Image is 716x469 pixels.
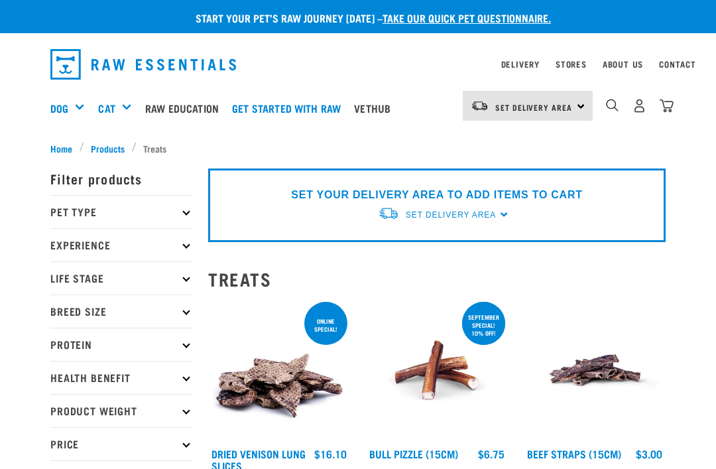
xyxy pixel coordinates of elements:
a: Get started with Raw [229,82,351,135]
a: Dog [50,100,68,116]
p: Protein [50,328,192,361]
span: Set Delivery Area [495,105,572,109]
a: Delivery [501,62,540,66]
img: Raw Essentials Logo [50,49,236,80]
p: SET YOUR DELIVERY AREA TO ADD ITEMS TO CART [291,187,582,203]
a: Cat [98,100,115,116]
img: 1304 Venison Lung Slices 01 [208,299,350,441]
a: Vethub [351,82,400,135]
p: Filter products [50,162,192,195]
img: home-icon@2x.png [660,99,674,113]
a: About Us [603,62,643,66]
div: $16.10 [314,448,347,460]
div: $6.75 [478,448,505,460]
a: Beef Straps (15cm) [527,450,621,456]
a: Stores [556,62,587,66]
span: Products [91,141,125,155]
p: Experience [50,228,192,261]
span: Set Delivery Area [406,210,496,220]
img: Raw Essentials Beef Straps 15cm 6 Pack [524,299,666,441]
a: Products [84,141,132,155]
p: Breed Size [50,295,192,328]
img: user.png [632,99,646,113]
div: September special! 10% off! [462,307,505,343]
div: $3.00 [636,448,662,460]
a: Bull Pizzle (15cm) [369,450,458,456]
p: Health Benefit [50,361,192,394]
a: Contact [659,62,696,66]
img: van-moving.png [378,206,399,220]
img: Bull Pizzle [366,299,508,441]
a: Home [50,141,80,155]
div: ONLINE SPECIAL! [304,311,347,339]
nav: dropdown navigation [40,44,676,85]
nav: breadcrumbs [50,141,666,155]
a: Raw Education [142,82,229,135]
a: Dried Venison Lung Slices [211,450,306,468]
a: take our quick pet questionnaire. [383,15,551,21]
span: Home [50,141,72,155]
p: Price [50,427,192,460]
img: van-moving.png [471,100,489,112]
p: Life Stage [50,261,192,295]
h2: Treats [208,269,666,289]
img: home-icon-1@2x.png [606,99,619,111]
p: Product Weight [50,394,192,427]
p: Pet Type [50,195,192,228]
